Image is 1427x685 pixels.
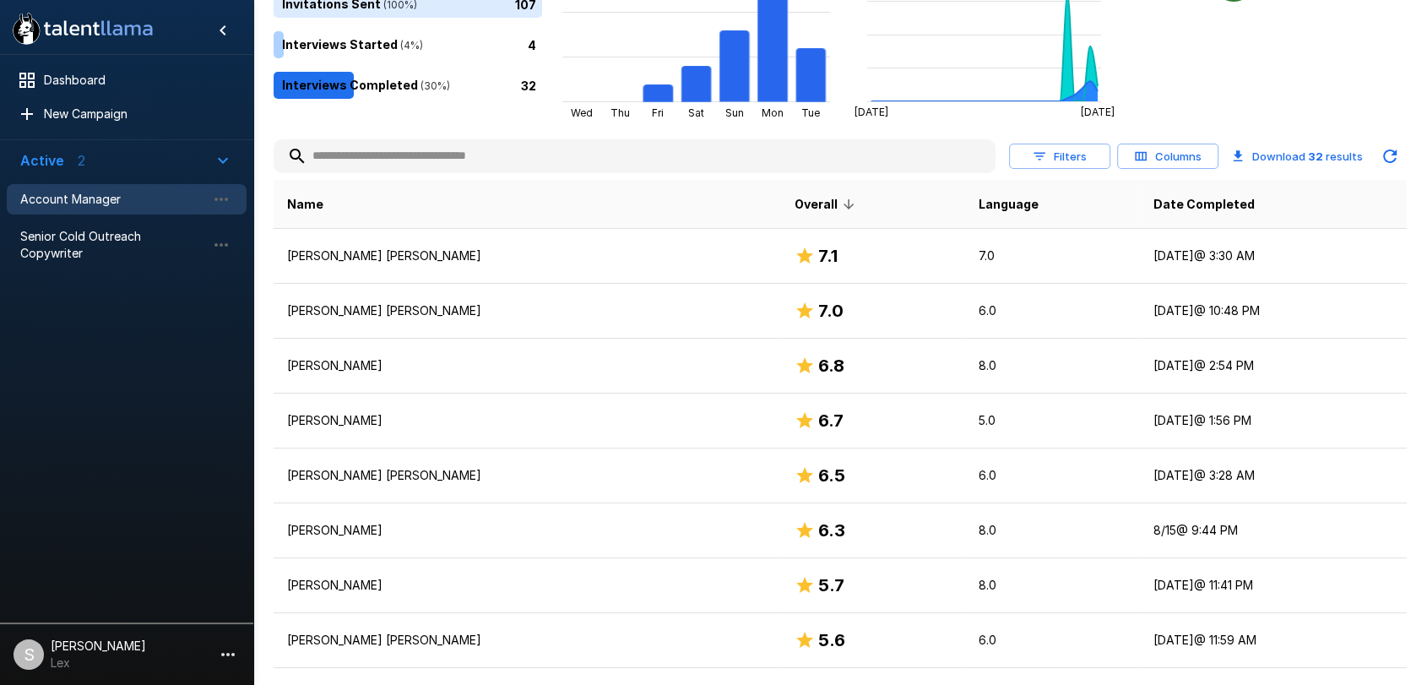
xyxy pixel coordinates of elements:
b: 32 [1308,150,1323,163]
td: [DATE] @ 10:48 PM [1140,284,1408,339]
h6: 7.0 [818,297,844,324]
p: 32 [521,76,536,94]
button: Columns [1117,144,1218,170]
td: [DATE] @ 11:59 AM [1140,613,1408,668]
span: Overall [795,194,860,215]
td: [DATE] @ 2:54 PM [1140,339,1408,394]
button: Updated Today - 4:03 AM [1373,139,1407,173]
p: 8.0 [979,577,1126,594]
td: [DATE] @ 11:41 PM [1140,558,1408,613]
p: [PERSON_NAME] [PERSON_NAME] [287,632,768,649]
tspan: [DATE] [855,106,888,118]
p: 5.0 [979,412,1126,429]
button: Download 32 results [1225,139,1370,173]
p: [PERSON_NAME] [PERSON_NAME] [287,247,768,264]
button: Filters [1009,144,1110,170]
tspan: Fri [652,106,664,119]
p: 6.0 [979,467,1126,484]
tspan: [DATE] [1081,106,1115,118]
p: [PERSON_NAME] [PERSON_NAME] [287,302,768,319]
td: [DATE] @ 3:28 AM [1140,449,1408,503]
h6: 5.7 [818,572,844,599]
td: 8/15 @ 9:44 PM [1140,503,1408,558]
p: 4 [528,35,536,53]
p: 8.0 [979,357,1126,374]
p: [PERSON_NAME] [287,357,768,374]
p: [PERSON_NAME] [PERSON_NAME] [287,467,768,484]
span: Date Completed [1153,194,1255,215]
p: [PERSON_NAME] [287,412,768,429]
h6: 6.5 [818,462,845,489]
td: [DATE] @ 1:56 PM [1140,394,1408,449]
tspan: Tue [801,106,820,119]
h6: 6.7 [818,407,844,434]
p: 8.0 [979,522,1126,539]
p: 6.0 [979,302,1126,319]
h6: 6.8 [818,352,844,379]
p: [PERSON_NAME] [287,577,768,594]
h6: 5.6 [818,627,845,654]
tspan: Sun [725,106,744,119]
span: Name [287,194,323,215]
p: 7.0 [979,247,1126,264]
tspan: Thu [610,106,629,119]
h6: 7.1 [818,242,838,269]
span: Language [979,194,1039,215]
tspan: Wed [570,106,592,119]
p: 6.0 [979,632,1126,649]
td: [DATE] @ 3:30 AM [1140,229,1408,284]
tspan: Sat [688,106,704,119]
tspan: Mon [762,106,784,119]
p: [PERSON_NAME] [287,522,768,539]
h6: 6.3 [818,517,845,544]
